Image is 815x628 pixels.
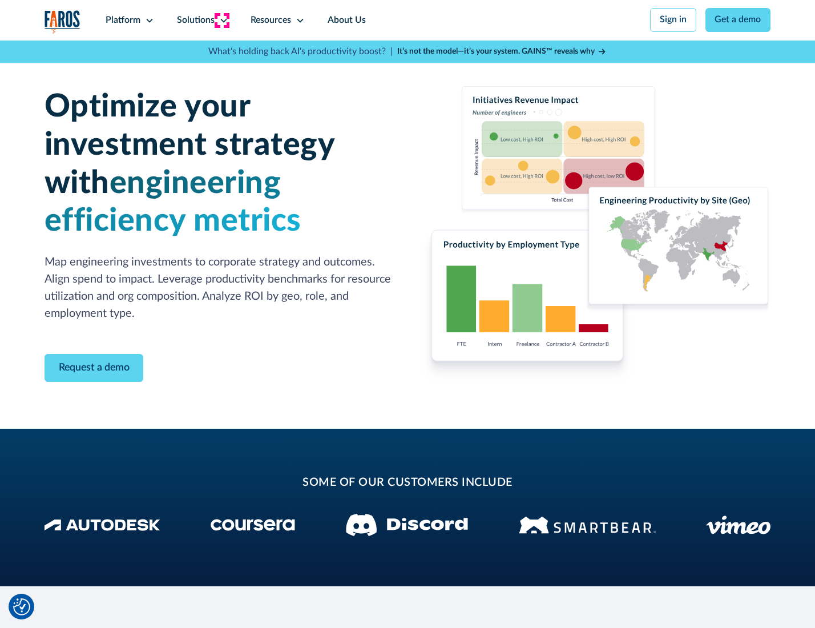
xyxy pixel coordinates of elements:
strong: It’s not the model—it’s your system. GAINS™ reveals why [397,47,595,55]
img: Discord logo [346,514,468,536]
span: engineering efficiency metrics [45,167,301,237]
a: It’s not the model—it’s your system. GAINS™ reveals why [397,46,607,58]
div: Resources [251,14,291,27]
div: Platform [106,14,140,27]
h1: Optimize your investment strategy with [45,88,394,240]
img: Autodesk Logo [45,519,160,531]
h2: some of our customers include [135,474,680,492]
div: Solutions [177,14,215,27]
a: home [45,10,81,34]
img: Vimeo logo [706,516,770,534]
a: Contact Modal [45,354,144,382]
a: Sign in [650,8,696,32]
img: Revisit consent button [13,598,30,615]
img: Smartbear Logo [519,514,656,536]
button: Cookie Settings [13,598,30,615]
p: What's holding back AI's productivity boost? | [208,45,393,59]
img: Charts displaying initiatives revenue impact, productivity by employment type and engineering pro... [421,86,770,384]
img: Coursera Logo [211,519,295,531]
img: Logo of the analytics and reporting company Faros. [45,10,81,34]
p: Map engineering investments to corporate strategy and outcomes. Align spend to impact. Leverage p... [45,254,394,322]
a: Get a demo [705,8,771,32]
